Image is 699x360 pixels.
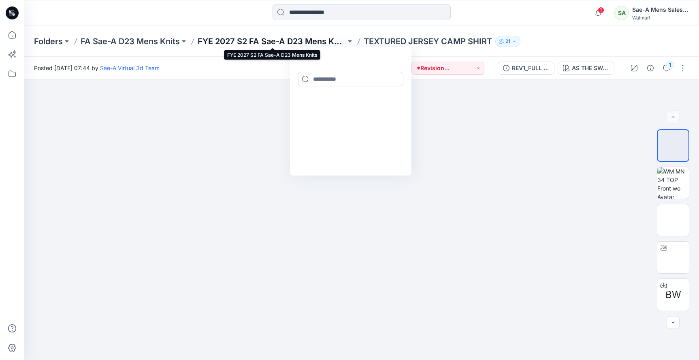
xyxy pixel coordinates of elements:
div: Sae-A Mens Sales Team [632,5,689,15]
h5: Folders [292,49,324,65]
img: WM MN 34 TOP Front wo Avatar [657,167,689,199]
div: Walmart [632,15,689,21]
button: 21 [495,36,520,47]
a: Folders [34,36,63,47]
button: 1 [660,62,673,75]
button: Details [644,62,657,75]
span: BW [665,287,681,302]
a: FYE 2027 S2 FA Sae-A D23 Mens Knits [198,36,346,47]
button: REV1_FULL COLORWAYS [498,62,554,75]
div: 1 [666,61,674,69]
p: 21 [505,37,510,46]
div: SA [614,6,629,20]
span: Posted [DATE] 07:44 by [34,64,160,72]
p: TEXTURED JERSEY CAMP SHIRT [364,36,492,47]
div: AS THE SWATCH [572,64,609,73]
span: 1 [598,7,604,13]
div: REV1_FULL COLORWAYS [512,64,549,73]
a: FA Sae-A D23 Mens Knits [81,36,180,47]
a: Sae-A Virtual 3d Team [100,64,160,71]
button: AS THE SWATCH [558,62,614,75]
